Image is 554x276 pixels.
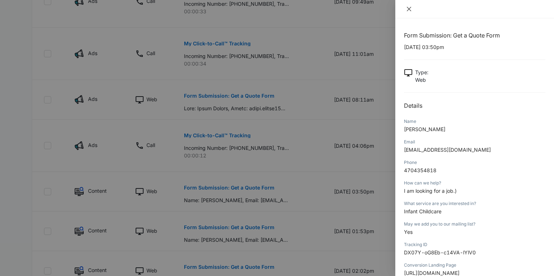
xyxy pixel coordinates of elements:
[404,221,545,227] div: May we add you to our mailing list?
[80,43,122,47] div: Keywords by Traffic
[404,118,545,125] div: Name
[404,159,545,166] div: Phone
[12,19,17,25] img: website_grey.svg
[404,241,545,248] div: Tracking ID
[415,68,428,76] p: Type :
[19,19,79,25] div: Domain: [DOMAIN_NAME]
[72,42,78,48] img: tab_keywords_by_traffic_grey.svg
[404,101,545,110] h2: Details
[404,188,457,194] span: I am looking for a job.)
[404,147,491,153] span: [EMAIL_ADDRESS][DOMAIN_NAME]
[406,6,412,12] span: close
[404,126,445,132] span: [PERSON_NAME]
[20,12,35,17] div: v 4.0.25
[404,167,436,173] span: 4704354818
[12,12,17,17] img: logo_orange.svg
[404,229,413,235] span: Yes
[404,43,545,51] p: [DATE] 03:50pm
[404,139,545,145] div: Email
[19,42,25,48] img: tab_domain_overview_orange.svg
[404,270,460,276] span: [URL][DOMAIN_NAME]
[404,262,545,268] div: Conversion Landing Page
[404,249,476,255] span: DX07Y-oG8Eb-c14VA-lYlV0
[27,43,65,47] div: Domain Overview
[404,200,545,207] div: What service are you interested in?
[404,208,441,214] span: Infant Childcare
[404,31,545,40] h1: Form Submission: Get a Quote Form
[415,76,428,84] p: Web
[404,6,414,12] button: Close
[404,180,545,186] div: How can we help?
